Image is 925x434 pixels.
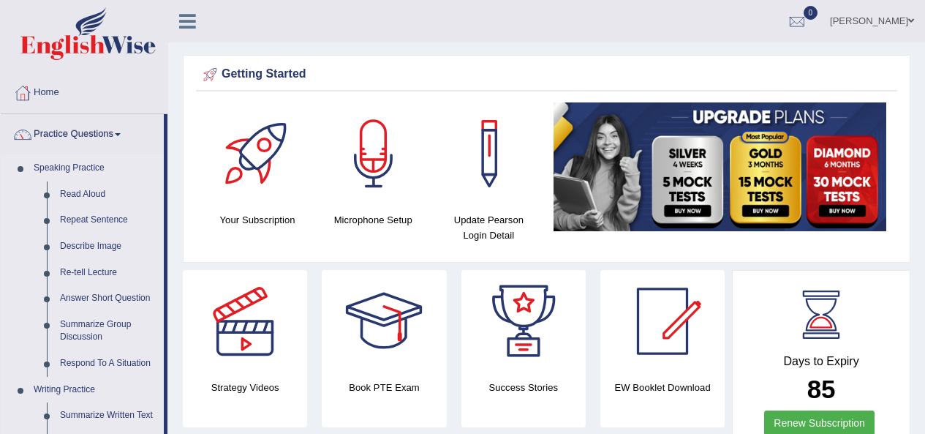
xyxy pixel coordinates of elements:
[53,182,164,208] a: Read Aloud
[322,380,446,395] h4: Book PTE Exam
[804,6,818,20] span: 0
[200,64,894,86] div: Getting Started
[53,233,164,260] a: Describe Image
[53,351,164,377] a: Respond To A Situation
[1,72,167,109] a: Home
[807,375,836,403] b: 85
[27,155,164,182] a: Speaking Practice
[27,377,164,403] a: Writing Practice
[53,207,164,233] a: Repeat Sentence
[438,212,539,243] h4: Update Pearson Login Detail
[749,355,894,368] h4: Days to Expiry
[183,380,307,395] h4: Strategy Videos
[53,285,164,312] a: Answer Short Question
[322,212,423,228] h4: Microphone Setup
[53,312,164,351] a: Summarize Group Discussion
[461,380,586,395] h4: Success Stories
[600,380,725,395] h4: EW Booklet Download
[53,403,164,429] a: Summarize Written Text
[207,212,308,228] h4: Your Subscription
[1,114,164,151] a: Practice Questions
[53,260,164,286] a: Re-tell Lecture
[554,102,886,231] img: small5.jpg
